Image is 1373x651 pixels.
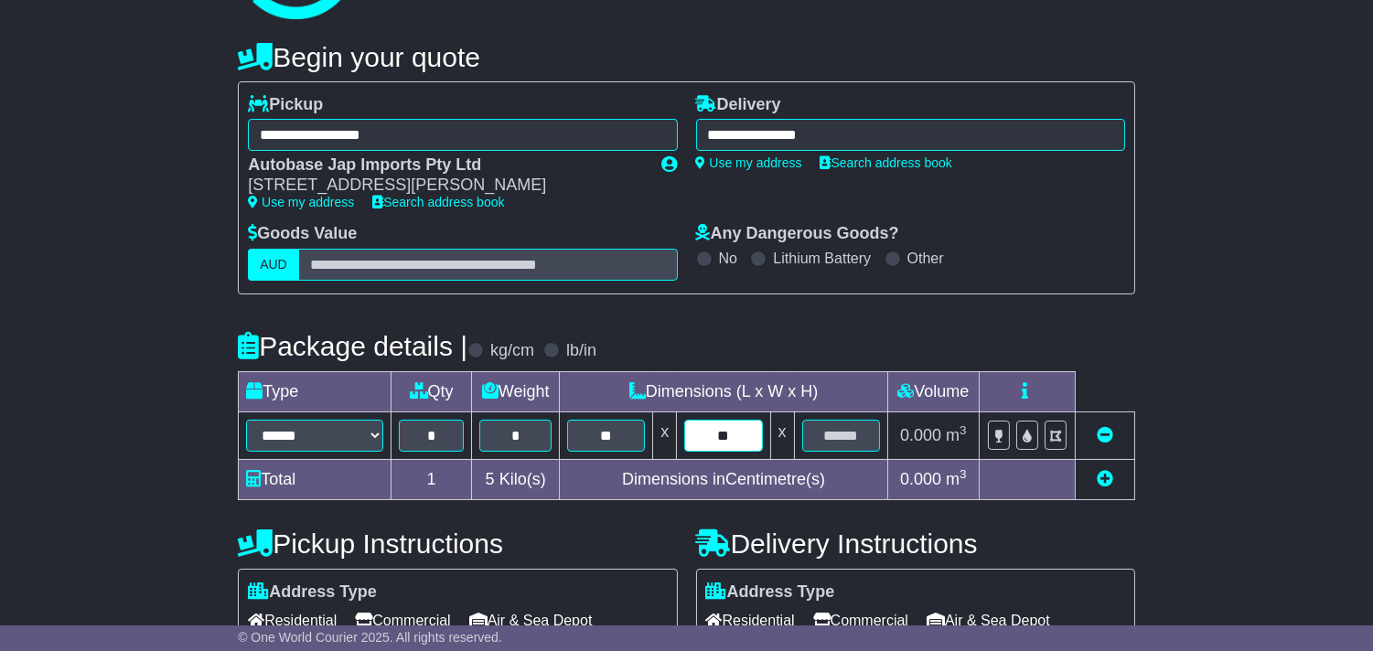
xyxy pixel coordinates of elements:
h4: Pickup Instructions [238,528,677,559]
span: Air & Sea Depot [927,606,1050,635]
a: Add new item [1097,470,1113,488]
label: Address Type [706,582,835,603]
span: 0.000 [900,470,941,488]
span: 5 [486,470,495,488]
a: Use my address [696,155,802,170]
span: m [946,470,967,488]
td: Qty [392,371,472,411]
label: Goods Value [248,224,357,244]
h4: Delivery Instructions [696,528,1135,559]
td: Volume [887,371,979,411]
a: Remove this item [1097,426,1113,444]
div: [STREET_ADDRESS][PERSON_NAME] [248,176,643,196]
label: lb/in [566,341,596,361]
span: Residential [248,606,337,635]
td: Type [239,371,392,411]
td: Dimensions in Centimetre(s) [560,459,888,499]
sup: 3 [960,467,967,481]
label: Other [907,250,944,267]
label: Any Dangerous Goods? [696,224,899,244]
span: Commercial [813,606,908,635]
span: 0.000 [900,426,941,444]
label: Delivery [696,95,781,115]
span: m [946,426,967,444]
td: x [770,411,794,459]
h4: Begin your quote [238,42,1135,72]
span: Air & Sea Depot [469,606,593,635]
label: AUD [248,249,299,281]
label: Pickup [248,95,323,115]
td: 1 [392,459,472,499]
h4: Package details | [238,331,467,361]
span: Residential [706,606,795,635]
a: Use my address [248,195,354,209]
sup: 3 [960,423,967,437]
td: x [653,411,677,459]
td: Kilo(s) [472,459,560,499]
a: Search address book [821,155,952,170]
span: Commercial [355,606,450,635]
a: Search address book [372,195,504,209]
td: Weight [472,371,560,411]
span: © One World Courier 2025. All rights reserved. [238,630,502,645]
label: Address Type [248,582,377,603]
label: No [719,250,737,267]
td: Total [239,459,392,499]
td: Dimensions (L x W x H) [560,371,888,411]
label: Lithium Battery [773,250,871,267]
div: Autobase Jap Imports Pty Ltd [248,155,643,176]
label: kg/cm [490,341,534,361]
